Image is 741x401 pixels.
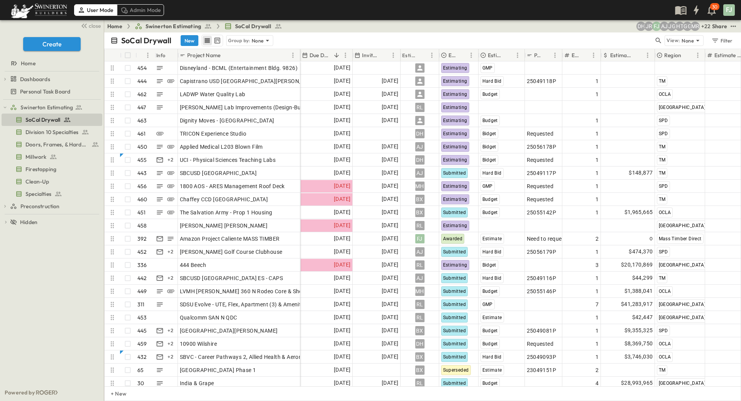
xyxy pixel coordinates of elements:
[527,195,554,203] span: Requested
[334,103,350,112] span: [DATE]
[117,4,164,16] div: Admin Mode
[2,151,101,162] a: Millwork
[596,143,599,151] span: 1
[137,235,147,243] p: 392
[415,300,425,309] div: RL
[596,130,599,138] span: 1
[527,248,557,256] span: 25056179P
[482,184,493,189] span: GMP
[137,143,147,151] p: 450
[180,209,272,216] span: The Salvation Army - Prop 1 Housing
[596,261,599,269] span: 3
[334,221,350,230] span: [DATE]
[382,300,398,309] span: [DATE]
[683,22,692,31] div: Gerrad Gerber (gerrad.gerber@swinerton.com)
[659,105,706,110] span: [GEOGRAPHIC_DATA]
[2,176,101,187] a: Clean-Up
[2,58,101,69] a: Home
[334,168,350,177] span: [DATE]
[137,248,147,256] p: 452
[415,182,425,191] div: MH
[443,275,466,281] span: Submitted
[389,51,398,60] button: Menu
[415,142,425,151] div: AJ
[443,302,466,307] span: Submitted
[137,156,147,164] p: 455
[504,51,513,59] button: Sort
[382,195,398,204] span: [DATE]
[139,51,147,59] button: Sort
[137,182,147,190] p: 456
[712,22,727,30] div: Share
[180,301,304,308] span: SDSU Evolve - UTE, Flex, Apartment (3) & Amenity
[629,168,653,177] span: $148,877
[20,88,70,95] span: Personal Task Board
[203,36,212,45] button: row view
[596,195,599,203] span: 1
[482,65,493,71] span: GMP
[334,63,350,72] span: [DATE]
[634,51,643,59] button: Sort
[89,22,101,30] span: close
[137,90,147,98] p: 462
[596,77,599,85] span: 1
[2,114,101,125] a: SoCal Drywall
[482,157,496,163] span: Bidget
[659,197,666,202] span: TM
[2,200,102,212] div: Preconstructiontest
[382,221,398,230] span: [DATE]
[187,51,220,59] p: Project Name
[482,275,502,281] span: Hard Bid
[572,51,579,59] p: Estimate Round
[137,117,147,124] p: 463
[9,2,69,18] img: 6c363589ada0b36f064d841b69d3a419a338230e66bb0a533688fa5cc3e9e735.png
[722,3,736,17] button: FJ
[660,22,669,31] div: Anthony Jimenez (anthony.jimenez@swinerton.com)
[180,169,257,177] span: SBCUSD [GEOGRAPHIC_DATA]
[382,313,398,322] span: [DATE]
[180,195,268,203] span: Chaffey CCD [GEOGRAPHIC_DATA]
[10,201,101,212] a: Preconstruction
[443,236,463,241] span: Awarded
[288,51,298,60] button: Menu
[156,44,166,66] div: Info
[636,22,646,31] div: Daryll Hayward (daryll.hayward@swinerton.com)
[693,51,702,60] button: Menu
[596,287,599,295] span: 1
[596,274,599,282] span: 1
[382,274,398,282] span: [DATE]
[10,74,101,85] a: Dashboards
[659,157,666,163] span: TM
[401,49,439,61] div: Estimator
[341,51,350,60] button: Menu
[458,51,467,59] button: Sort
[334,274,350,282] span: [DATE]
[20,104,73,111] span: Swinerton Estimating
[482,210,498,215] span: Budget
[659,249,668,255] span: SPD
[382,247,398,256] span: [DATE]
[482,92,498,97] span: Budget
[596,182,599,190] span: 1
[729,22,738,31] button: test
[443,223,467,228] span: Estimating
[596,90,599,98] span: 1
[137,261,147,269] p: 336
[222,51,230,59] button: Sort
[137,64,147,72] p: 454
[443,78,467,84] span: Estimating
[334,155,350,164] span: [DATE]
[415,195,425,204] div: BX
[201,35,223,46] div: table view
[415,287,425,296] div: MH
[596,248,599,256] span: 1
[166,274,175,283] div: + 2
[711,36,733,45] div: Filter
[2,126,102,138] div: Division 10 Specialtiestest
[137,104,146,111] p: 447
[659,92,671,97] span: OCLA
[482,302,493,307] span: GMP
[659,210,671,215] span: OCLA
[212,36,222,45] button: kanban view
[25,178,49,185] span: Clean-Up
